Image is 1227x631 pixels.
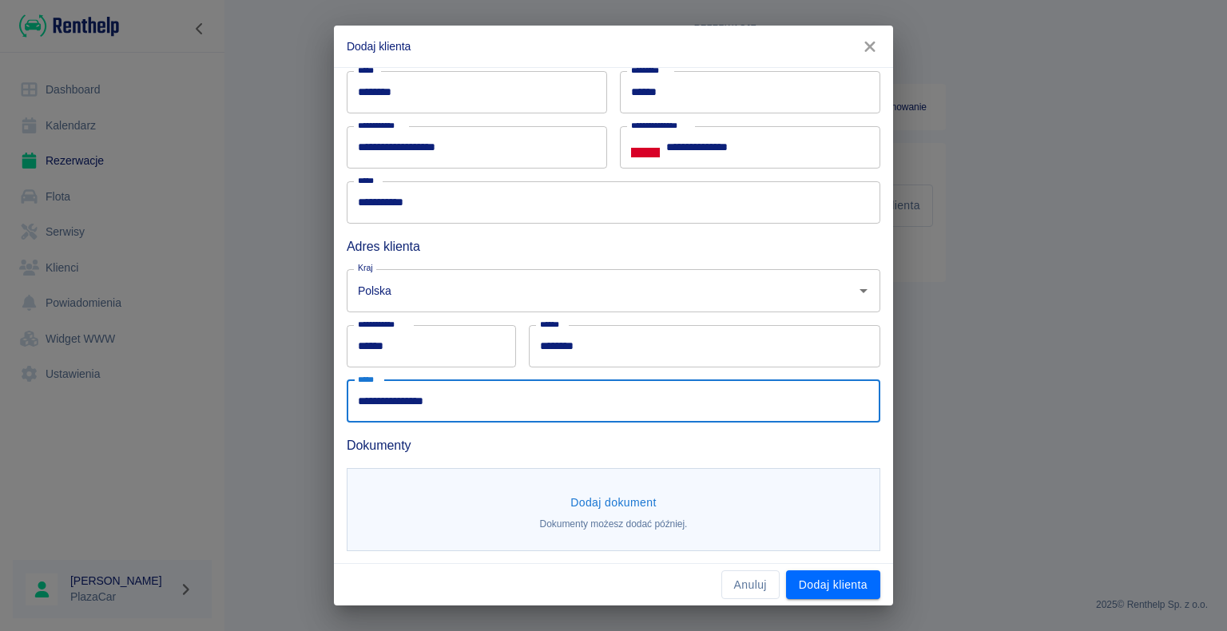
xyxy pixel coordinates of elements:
h6: Dokumenty [347,435,880,455]
button: Dodaj dokument [564,488,663,518]
h2: Dodaj klienta [334,26,893,67]
h6: Adres klienta [347,236,880,256]
button: Dodaj klienta [786,570,880,600]
p: Dokumenty możesz dodać później. [540,517,688,531]
label: Kraj [358,262,373,274]
button: Anuluj [721,570,780,600]
button: Otwórz [852,280,875,302]
button: Select country [631,136,660,160]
